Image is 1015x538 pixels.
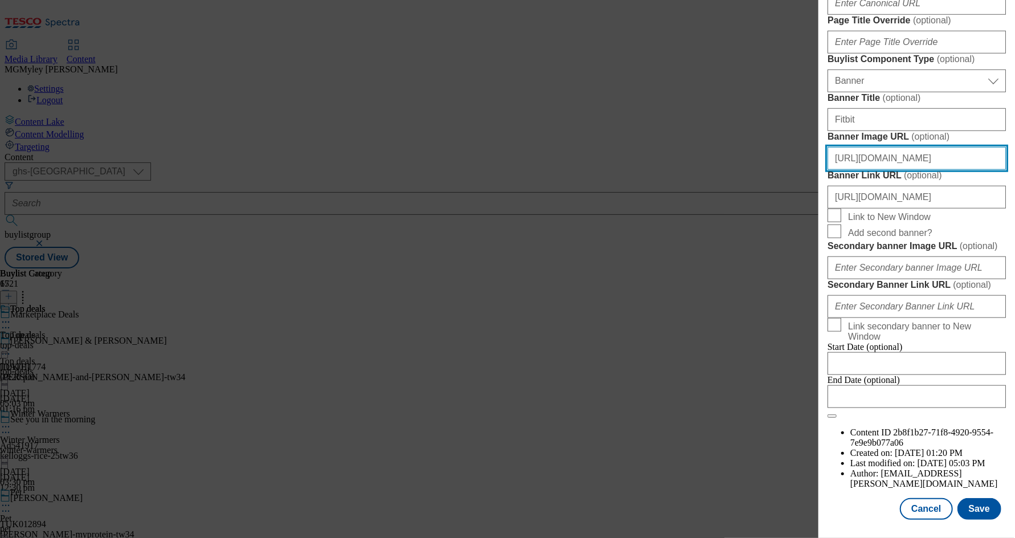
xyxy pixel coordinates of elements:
input: Enter Page Title Override [828,31,1006,54]
input: Enter Secondary Banner Link URL [828,295,1006,318]
span: ( optional ) [904,170,942,180]
input: Enter Date [828,352,1006,375]
button: Save [957,498,1001,520]
span: ( optional ) [913,15,951,25]
input: Enter Banner Image URL [828,147,1006,170]
span: Start Date (optional) [828,342,903,352]
input: Enter Secondary banner Image URL [828,256,1006,279]
span: ( optional ) [883,93,921,103]
li: Content ID [850,427,1006,448]
span: ( optional ) [911,132,949,141]
li: Author: [850,468,1006,489]
label: Secondary banner Image URL [828,241,1006,252]
span: [DATE] 01:20 PM [895,448,963,458]
span: [DATE] 05:03 PM [918,458,985,468]
label: Secondary Banner Link URL [828,279,1006,291]
span: Link to New Window [848,212,931,222]
li: Last modified on: [850,458,1006,468]
label: Page Title Override [828,15,1006,26]
button: Cancel [900,498,952,520]
span: [EMAIL_ADDRESS][PERSON_NAME][DOMAIN_NAME] [850,468,998,488]
label: Banner Image URL [828,131,1006,142]
input: Enter Banner Link URL [828,186,1006,209]
input: Enter Date [828,385,1006,408]
label: Banner Title [828,92,1006,104]
span: ( optional ) [953,280,991,290]
label: Buylist Component Type [828,54,1006,65]
span: 2b8f1b27-71f8-4920-9554-7e9e9b077a06 [850,427,994,447]
span: ( optional ) [937,54,975,64]
span: End Date (optional) [828,375,900,385]
span: Link secondary banner to New Window [848,321,1001,342]
span: Add second banner? [848,228,932,238]
label: Banner Link URL [828,170,1006,181]
li: Created on: [850,448,1006,458]
input: Enter Banner Title [828,108,1006,131]
span: ( optional ) [960,241,998,251]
